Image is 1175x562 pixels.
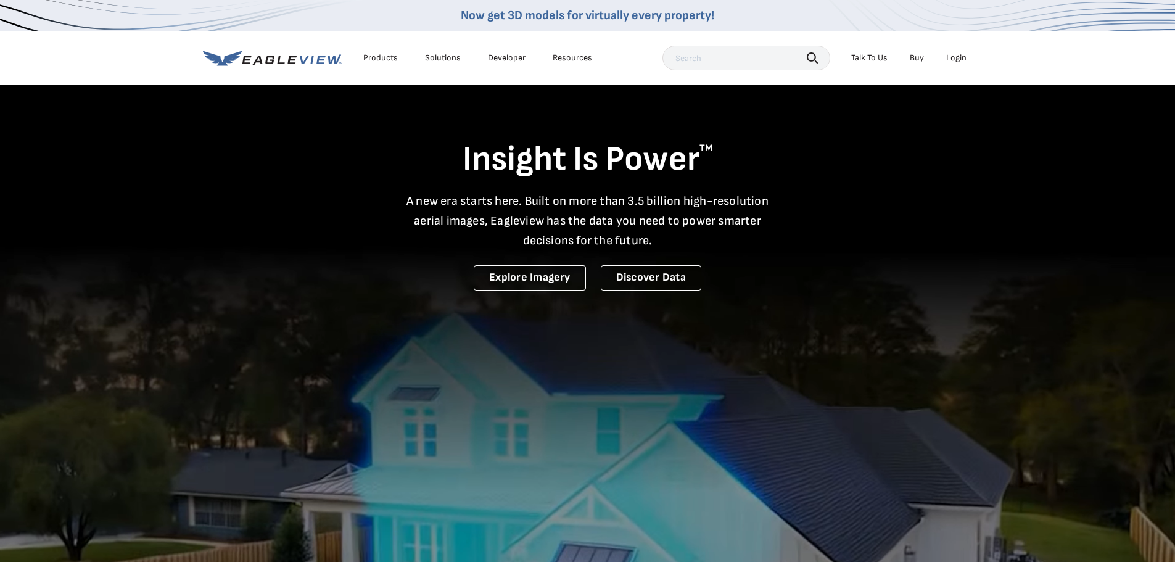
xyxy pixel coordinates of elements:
[662,46,830,70] input: Search
[488,52,526,64] a: Developer
[461,8,714,23] a: Now get 3D models for virtually every property!
[910,52,924,64] a: Buy
[474,265,586,291] a: Explore Imagery
[399,191,777,250] p: A new era starts here. Built on more than 3.5 billion high-resolution aerial images, Eagleview ha...
[425,52,461,64] div: Solutions
[699,143,713,154] sup: TM
[363,52,398,64] div: Products
[601,265,701,291] a: Discover Data
[203,138,973,181] h1: Insight Is Power
[946,52,967,64] div: Login
[553,52,592,64] div: Resources
[851,52,888,64] div: Talk To Us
